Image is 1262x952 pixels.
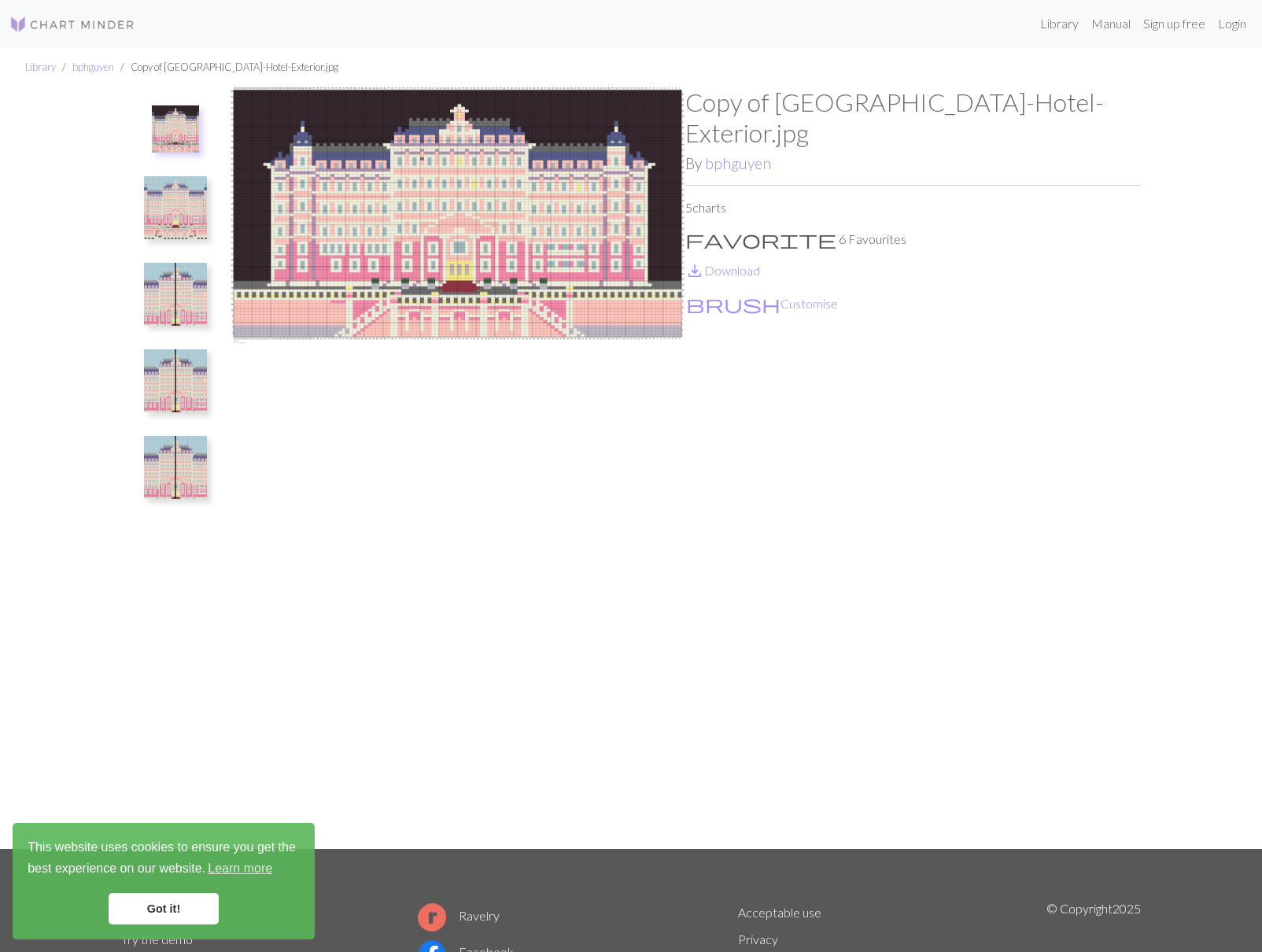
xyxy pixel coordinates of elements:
img: Ravelry logo [418,903,446,932]
img: Copy of GBHotel graph (copy) [144,436,207,499]
a: bphguyen [72,61,114,73]
li: Copy of [GEOGRAPHIC_DATA]-Hotel-Exterior.jpg [114,60,338,75]
a: Ravelry [418,908,500,923]
span: save_alt [685,260,704,282]
img: gbhotel [152,105,199,153]
span: brush [686,293,780,315]
h1: Copy of [GEOGRAPHIC_DATA]-Hotel-Exterior.jpg [685,87,1141,148]
img: GBHotel graph (copy) [144,263,207,326]
a: Acceptable use [738,905,821,920]
i: Download [685,261,704,280]
img: Copy of GBHotel graph (copy) [144,349,207,412]
a: Library [25,61,56,73]
p: 6 Favourites [685,230,1141,249]
a: dismiss cookie message [109,893,219,924]
a: Login [1212,8,1253,39]
span: favorite [685,228,836,250]
a: Privacy [738,932,778,946]
i: Favourite [685,230,836,249]
img: gbhotel [230,87,685,849]
a: Try the demo [121,932,193,946]
a: Sign up free [1137,8,1212,39]
a: Manual [1085,8,1137,39]
a: bphguyen [705,154,771,172]
i: Customise [686,294,780,313]
a: DownloadDownload [685,263,760,278]
img: Copy of gbhotel [144,176,207,239]
button: CustomiseCustomise [685,293,839,314]
a: learn more about cookies [205,857,275,880]
h2: By [685,154,1141,172]
img: Logo [9,15,135,34]
a: Library [1034,8,1085,39]
p: 5 charts [685,198,1141,217]
div: cookieconsent [13,823,315,939]
span: This website uses cookies to ensure you get the best experience on our website. [28,838,300,880]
